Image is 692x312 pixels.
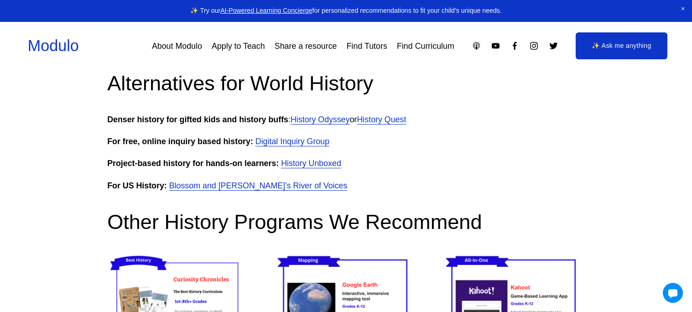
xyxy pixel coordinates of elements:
[397,38,454,54] a: Find Curriculum
[107,208,585,235] h2: Other History Programs We Recommend
[357,115,406,124] a: History Quest
[510,41,520,51] a: Facebook
[529,41,539,51] a: Instagram
[152,38,202,54] a: About Modulo
[107,112,585,127] p: : or
[472,41,481,51] a: Apple Podcasts
[491,41,500,51] a: YouTube
[212,38,265,54] a: Apply to Teach
[107,181,167,190] strong: For US History:
[107,137,253,146] strong: For free, online inquiry based history:
[220,7,312,14] a: AI-Powered Learning Concierge
[169,181,348,190] a: Blossom and [PERSON_NAME]’s River of Voices
[28,37,79,54] a: Modulo
[347,38,387,54] a: Find Tutors
[255,137,329,146] a: Digital Inquiry Group
[107,159,279,168] strong: Project-based history for hands-on learners:
[576,32,668,60] a: ✨ Ask me anything
[291,115,350,124] a: History Odyssey
[275,38,337,54] a: Share a resource
[281,159,341,168] a: History Unboxed
[107,70,585,97] h2: Alternatives for World History
[549,41,558,51] a: Twitter
[107,115,288,124] strong: Denser history for gifted kids and history buffs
